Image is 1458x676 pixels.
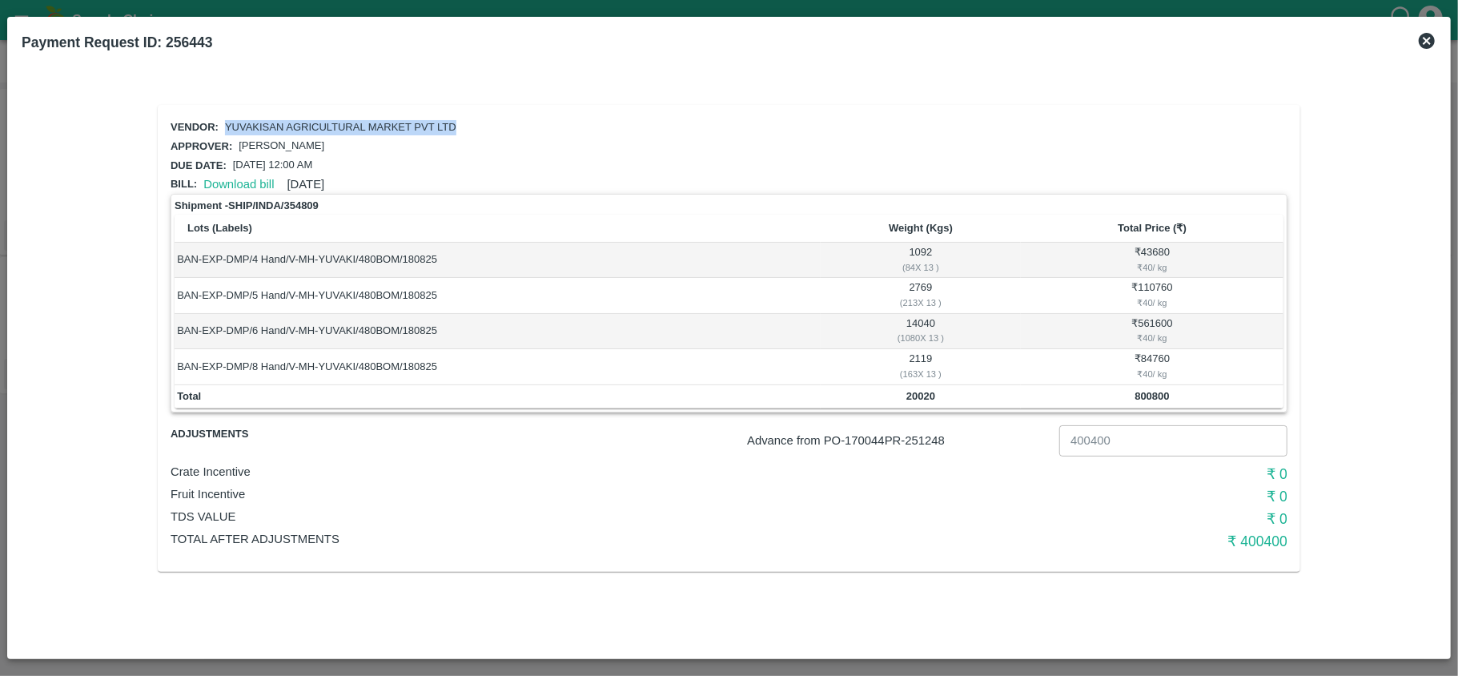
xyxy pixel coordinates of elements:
h6: ₹ 0 [915,463,1287,485]
p: [DATE] 12:00 AM [233,158,312,173]
h6: ₹ 0 [915,485,1287,508]
b: Total Price (₹) [1118,222,1187,234]
span: Due date: [171,159,227,171]
b: 800800 [1135,390,1169,402]
div: ( 1080 X 13 ) [823,331,1018,345]
p: Advance from PO- 170044 PR- 251248 [747,432,1053,449]
div: ₹ 40 / kg [1023,260,1280,275]
td: 2119 [821,349,1021,384]
td: ₹ 561600 [1021,314,1283,349]
b: Payment Request ID: 256443 [22,34,212,50]
td: ₹ 110760 [1021,278,1283,313]
div: ₹ 40 / kg [1023,296,1280,310]
b: 20020 [906,390,935,402]
span: Vendor: [171,121,219,133]
td: 1092 [821,243,1021,278]
p: YUVAKISAN AGRICULTURAL MARKET PVT LTD [225,120,456,135]
td: BAN-EXP-DMP/5 Hand/V-MH-YUVAKI/480BOM/180825 [175,278,821,313]
b: Total [177,390,201,402]
td: 14040 [821,314,1021,349]
b: Lots (Labels) [187,222,252,234]
td: ₹ 84760 [1021,349,1283,384]
div: ₹ 40 / kg [1023,331,1280,345]
td: BAN-EXP-DMP/6 Hand/V-MH-YUVAKI/480BOM/180825 [175,314,821,349]
p: TDS VALUE [171,508,915,525]
span: Adjustments [171,425,356,444]
td: BAN-EXP-DMP/8 Hand/V-MH-YUVAKI/480BOM/180825 [175,349,821,384]
span: [DATE] [287,178,325,191]
div: ( 84 X 13 ) [823,260,1018,275]
p: Crate Incentive [171,463,915,481]
div: ( 213 X 13 ) [823,296,1018,310]
input: Advance [1059,425,1287,456]
td: ₹ 43680 [1021,243,1283,278]
h6: ₹ 0 [915,508,1287,530]
div: ₹ 40 / kg [1023,367,1280,381]
span: Bill: [171,178,197,190]
a: Download bill [203,178,274,191]
strong: Shipment - SHIP/INDA/354809 [175,198,319,214]
b: Weight (Kgs) [889,222,953,234]
p: Total After adjustments [171,530,915,548]
span: Approver: [171,140,232,152]
p: [PERSON_NAME] [239,139,324,154]
h6: ₹ 400400 [915,530,1287,553]
td: BAN-EXP-DMP/4 Hand/V-MH-YUVAKI/480BOM/180825 [175,243,821,278]
div: ( 163 X 13 ) [823,367,1018,381]
p: Fruit Incentive [171,485,915,503]
td: 2769 [821,278,1021,313]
